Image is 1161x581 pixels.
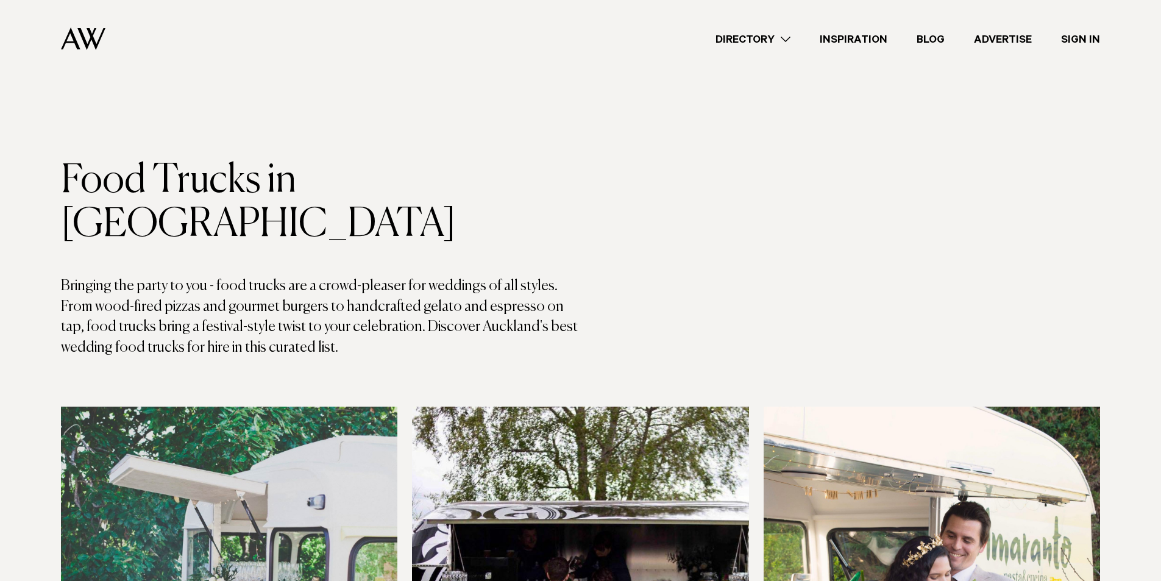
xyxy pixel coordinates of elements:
h1: Food Trucks in [GEOGRAPHIC_DATA] [61,159,581,247]
a: Directory [701,31,805,48]
p: Bringing the party to you - food trucks are a crowd-pleaser for weddings of all styles. From wood... [61,276,581,358]
a: Sign In [1046,31,1115,48]
a: Blog [902,31,959,48]
img: Auckland Weddings Logo [61,27,105,50]
a: Advertise [959,31,1046,48]
a: Inspiration [805,31,902,48]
